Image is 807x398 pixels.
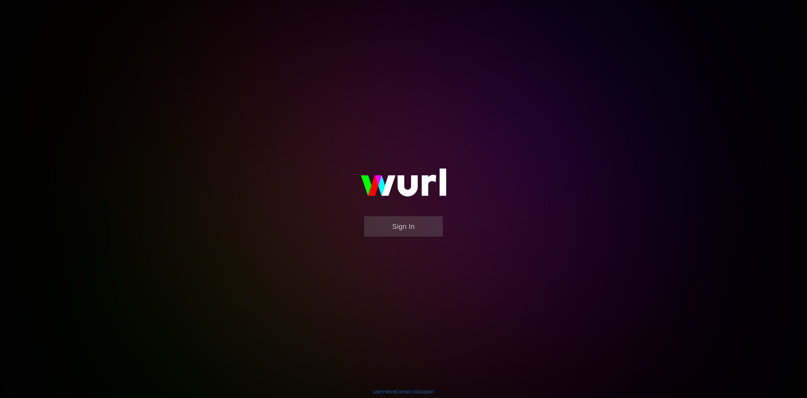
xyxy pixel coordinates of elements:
a: Contact Us [396,389,418,394]
img: wurl-logo-on-black-223613ac3d8ba8fe6dc639794a292ebdb59501304c7dfd60c99c58986ef67473.svg [340,155,467,216]
a: Learn More [373,389,395,394]
div: | | [373,389,434,395]
button: Sign In [364,216,443,237]
a: Support [419,389,434,394]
